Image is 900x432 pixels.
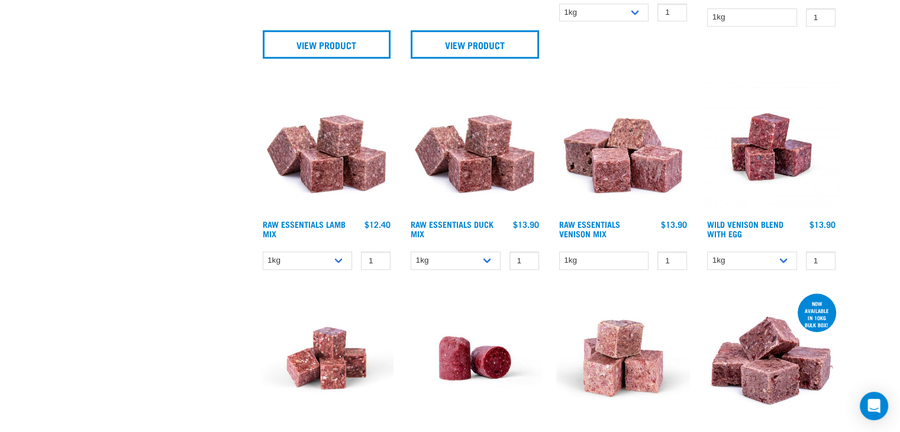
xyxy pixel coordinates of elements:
[798,295,836,334] div: now available in 10kg bulk box!
[559,222,620,236] a: Raw Essentials Venison Mix
[704,291,838,425] img: 1158 Veal Organ Mix 01
[809,220,836,229] div: $13.90
[707,222,783,236] a: Wild Venison Blend with Egg
[260,80,394,214] img: ?1041 RE Lamb Mix 01
[364,220,391,229] div: $12.40
[408,80,542,214] img: ?1041 RE Lamb Mix 01
[260,291,394,425] img: Beef Mackerel 1
[411,222,493,236] a: Raw Essentials Duck Mix
[806,8,836,27] input: 1
[860,392,888,420] div: Open Intercom Messenger
[556,291,691,425] img: Goat M Ix 38448
[661,220,687,229] div: $13.90
[806,252,836,270] input: 1
[263,30,391,59] a: View Product
[704,80,838,214] img: Venison Egg 1616
[657,4,687,22] input: 1
[657,252,687,270] input: 1
[513,220,539,229] div: $13.90
[361,252,391,270] input: 1
[411,30,539,59] a: View Product
[556,80,691,214] img: 1113 RE Venison Mix 01
[263,222,346,236] a: Raw Essentials Lamb Mix
[509,252,539,270] input: 1
[408,291,542,425] img: Raw Essentials Chicken Lamb Beef Bulk Minced Raw Dog Food Roll Unwrapped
